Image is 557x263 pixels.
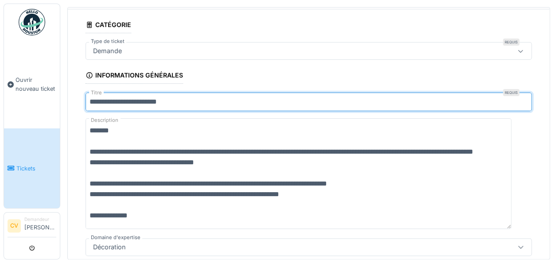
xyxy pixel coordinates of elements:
[503,89,519,96] div: Requis
[89,89,104,97] label: Titre
[24,216,56,223] div: Demandeur
[16,76,56,93] span: Ouvrir nouveau ticket
[4,40,60,128] a: Ouvrir nouveau ticket
[24,216,56,235] li: [PERSON_NAME]
[90,242,129,252] div: Décoration
[4,128,60,208] a: Tickets
[503,39,519,46] div: Requis
[86,18,131,33] div: Catégorie
[89,38,126,45] label: Type de ticket
[8,216,56,237] a: CV Demandeur[PERSON_NAME]
[89,234,142,241] label: Domaine d'expertise
[16,164,56,173] span: Tickets
[19,9,45,35] img: Badge_color-CXgf-gQk.svg
[90,46,125,56] div: Demande
[86,69,183,84] div: Informations générales
[89,115,120,126] label: Description
[8,219,21,232] li: CV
